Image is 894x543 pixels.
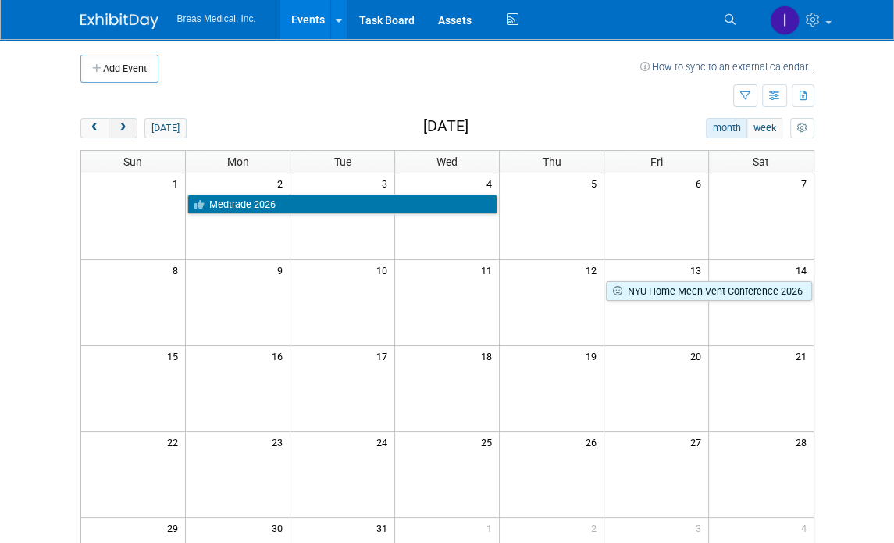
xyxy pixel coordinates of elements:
[375,518,394,538] span: 31
[543,155,561,168] span: Thu
[650,155,663,168] span: Fri
[485,518,499,538] span: 1
[166,346,185,366] span: 15
[584,432,604,452] span: 26
[166,432,185,452] span: 22
[479,346,499,366] span: 18
[485,173,499,193] span: 4
[790,118,814,138] button: myCustomButton
[746,118,782,138] button: week
[80,13,158,29] img: ExhibitDay
[584,260,604,280] span: 12
[753,155,769,168] span: Sat
[794,432,814,452] span: 28
[375,346,394,366] span: 17
[109,118,137,138] button: next
[694,173,708,193] span: 6
[589,173,604,193] span: 5
[334,155,351,168] span: Tue
[166,518,185,538] span: 29
[80,118,109,138] button: prev
[479,432,499,452] span: 25
[276,173,290,193] span: 2
[640,61,814,73] a: How to sync to an external calendar...
[479,260,499,280] span: 11
[689,346,708,366] span: 20
[375,432,394,452] span: 24
[770,5,800,35] img: Inga Dolezar
[187,195,497,215] a: Medtrade 2026
[144,118,186,138] button: [DATE]
[694,518,708,538] span: 3
[436,155,458,168] span: Wed
[380,173,394,193] span: 3
[800,173,814,193] span: 7
[584,346,604,366] span: 19
[794,260,814,280] span: 14
[276,260,290,280] span: 9
[589,518,604,538] span: 2
[171,260,185,280] span: 8
[606,281,812,302] a: NYU Home Mech Vent Conference 2026
[171,173,185,193] span: 1
[689,260,708,280] span: 13
[689,432,708,452] span: 27
[123,155,142,168] span: Sun
[706,118,747,138] button: month
[794,346,814,366] span: 21
[270,432,290,452] span: 23
[270,346,290,366] span: 16
[800,518,814,538] span: 4
[177,13,256,24] span: Breas Medical, Inc.
[80,55,158,83] button: Add Event
[270,518,290,538] span: 30
[227,155,249,168] span: Mon
[423,118,468,135] h2: [DATE]
[797,123,807,134] i: Personalize Calendar
[375,260,394,280] span: 10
